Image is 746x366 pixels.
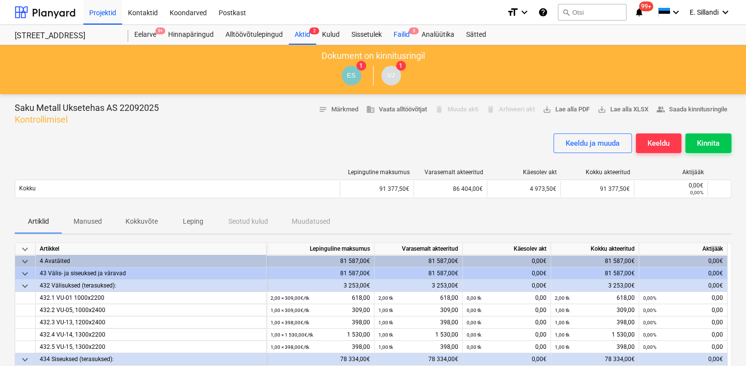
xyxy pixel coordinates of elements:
div: Aktijääk [638,169,704,176]
div: 0,00€ [639,255,727,267]
div: [STREET_ADDRESS] [15,31,117,41]
div: 0,00 [467,329,547,341]
a: Analüütika [416,25,460,45]
small: 0,00 tk [467,332,481,338]
small: 0,00 tk [467,320,481,325]
div: 1 530,00 [555,329,635,341]
a: Aktid2 [289,25,316,45]
div: 1 530,00 [271,329,370,341]
div: 0,00€ [463,353,551,366]
p: Dokument on kinnitusringil [322,50,425,62]
small: 1,00 tk [555,332,570,338]
div: 0,00€ [463,280,551,292]
div: Aktijääk [639,243,727,255]
div: 91 377,50€ [560,181,634,197]
div: 309,00 [378,304,458,316]
div: 4 Avatäited [40,255,262,267]
p: Manused [74,216,102,227]
div: 398,00 [555,341,635,353]
span: keyboard_arrow_down [19,256,31,267]
span: notes [319,105,327,114]
p: Saku Metall Uksetehas AS 22092025 [15,102,159,114]
button: Lae alla XLSX [594,102,652,117]
div: 0,00 [467,292,547,304]
i: format_size [507,6,519,18]
button: Lae alla PDF [539,102,594,117]
span: 9+ [155,27,165,34]
div: 0,00€ [463,255,551,267]
span: Lae alla PDF [543,104,590,115]
p: Kontrollimisel [15,114,159,126]
small: 0,00% [690,190,703,195]
p: Artiklid [26,216,50,227]
div: Kokku akteeritud [551,243,639,255]
i: keyboard_arrow_down [670,6,682,18]
small: 1,00 tk [378,308,393,313]
div: 432.1 VU-01 1000x2200 [40,292,262,304]
div: 86 404,00€ [413,181,487,197]
div: 398,00 [378,316,458,329]
span: 99+ [639,1,653,11]
small: 0,00% [643,332,656,338]
small: 1,00 × 398,00€ / tk [271,344,309,350]
span: 3 [409,27,419,34]
div: Käesolev akt [491,169,557,176]
div: 3 253,00€ [267,280,374,292]
a: Failid3 [388,25,416,45]
span: VJ [387,72,395,79]
div: 398,00 [555,316,635,329]
div: 432.3 VU-13, 1200x2400 [40,316,262,329]
div: 81 587,00€ [267,267,374,280]
div: 618,00 [378,292,458,304]
small: 1,00 tk [378,320,393,325]
button: Keeldu ja muuda [553,133,632,153]
div: Keeldu [647,137,670,150]
span: Lae alla XLSX [597,104,648,115]
div: 0,00€ [639,267,727,280]
i: keyboard_arrow_down [519,6,530,18]
small: 0,00% [643,320,656,325]
div: 618,00 [555,292,635,304]
span: save_alt [543,105,551,114]
small: 0,00 tk [467,295,481,301]
small: 0,00 tk [467,344,481,350]
small: 1,00 × 309,00€ / tk [271,308,309,313]
p: Leping [181,216,205,227]
button: Vaata alltöövõtjat [362,102,431,117]
span: people_alt [656,105,665,114]
small: 2,00 tk [378,295,393,301]
div: Chat Widget [697,319,746,366]
i: Abikeskus [538,6,548,18]
div: 309,00 [555,304,635,316]
small: 1,00 tk [378,332,393,338]
small: 1,00 tk [378,344,393,350]
div: Kinnita [697,137,720,150]
span: 1 [396,61,406,71]
a: Hinnapäringud [162,25,220,45]
div: Eelarve [128,25,162,45]
div: 1 530,00 [378,329,458,341]
div: Varasemalt akteeritud [418,169,483,176]
div: 309,00 [271,304,370,316]
div: 3 253,00€ [374,280,463,292]
span: E. Sillandi [690,8,719,16]
div: 0,00 [467,304,547,316]
div: Valdek Juss [381,66,401,85]
div: 0,00€ [639,280,727,292]
div: Kulud [316,25,346,45]
a: Sissetulek [346,25,388,45]
a: Sätted [460,25,492,45]
div: 43 Välis- ja siseuksed ja väravad [40,267,262,280]
div: 618,00 [271,292,370,304]
small: 1,00 tk [555,308,570,313]
p: Kokku [19,184,36,193]
div: 398,00 [271,316,370,329]
span: 1 [356,61,366,71]
button: Keeldu [636,133,681,153]
div: 432 Välisuksed (terasuksed): [40,280,262,292]
span: keyboard_arrow_down [19,354,31,366]
div: Aktid [289,25,316,45]
i: keyboard_arrow_down [720,6,731,18]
